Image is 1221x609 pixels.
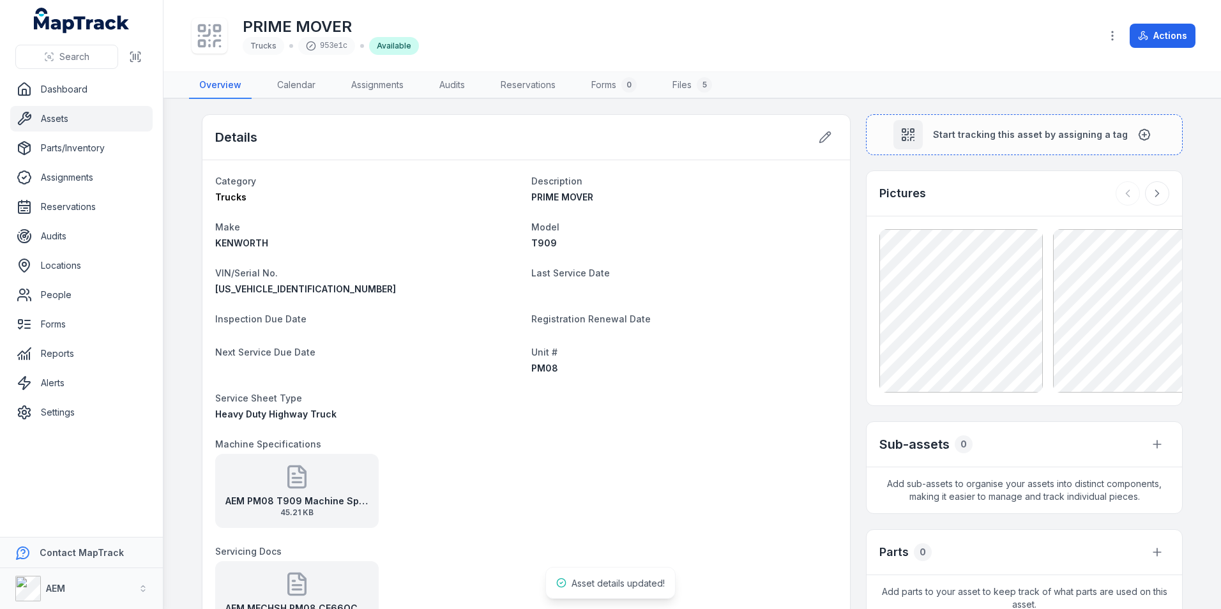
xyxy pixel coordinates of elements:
div: Available [369,37,419,55]
a: Reservations [490,72,566,99]
a: Forms0 [581,72,647,99]
a: Calendar [267,72,326,99]
h3: Pictures [879,184,926,202]
span: Trucks [250,41,277,50]
span: PRIME MOVER [531,192,593,202]
span: Start tracking this asset by assigning a tag [933,128,1128,141]
span: Asset details updated! [572,578,665,589]
div: 0 [914,543,932,561]
span: Registration Renewal Date [531,313,651,324]
div: 0 [955,435,973,453]
span: Category [215,176,256,186]
h2: Details [215,128,257,146]
span: Next Service Due Date [215,347,315,357]
div: 953e1c [298,37,355,55]
span: Make [215,222,240,232]
strong: AEM [46,583,65,594]
h3: Parts [879,543,909,561]
span: Last Service Date [531,267,610,278]
span: Search [59,50,89,63]
a: People [10,282,153,308]
a: Audits [429,72,475,99]
a: Parts/Inventory [10,135,153,161]
a: Assignments [10,165,153,190]
div: 0 [621,77,637,93]
a: Dashboard [10,77,153,102]
span: T909 [531,237,557,248]
button: Actions [1130,24,1195,48]
a: Alerts [10,370,153,396]
a: Assignments [341,72,414,99]
button: Search [15,45,118,69]
a: Locations [10,253,153,278]
span: Unit # [531,347,557,357]
span: Trucks [215,192,246,202]
a: Overview [189,72,252,99]
span: Add sub-assets to organise your assets into distinct components, making it easier to manage and t... [867,467,1182,513]
a: Files5 [662,72,722,99]
a: MapTrack [34,8,130,33]
span: 45.21 KB [225,507,368,518]
a: Audits [10,223,153,249]
a: Assets [10,106,153,132]
span: Heavy Duty Highway Truck [215,409,337,419]
span: [US_VEHICLE_IDENTIFICATION_NUMBER] [215,283,396,294]
button: Start tracking this asset by assigning a tag [866,114,1183,155]
span: VIN/Serial No. [215,267,278,278]
div: 5 [697,77,712,93]
span: Inspection Due Date [215,313,307,324]
h1: PRIME MOVER [243,17,419,37]
span: KENWORTH [215,237,268,248]
a: Settings [10,400,153,425]
span: Servicing Docs [215,546,282,557]
strong: Contact MapTrack [40,547,124,558]
strong: AEM PM08 T909 Machine Specifications [DATE] [225,495,368,507]
a: Reservations [10,194,153,220]
a: Reports [10,341,153,366]
span: Machine Specifications [215,439,321,449]
span: Model [531,222,559,232]
h2: Sub-assets [879,435,950,453]
span: Service Sheet Type [215,393,302,403]
a: Forms [10,312,153,337]
span: Description [531,176,582,186]
span: PM08 [531,363,558,373]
